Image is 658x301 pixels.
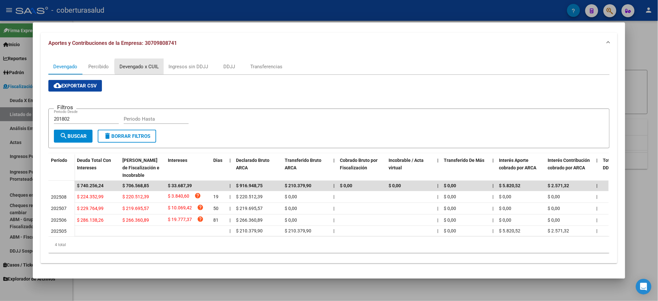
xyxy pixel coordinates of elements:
[77,183,104,188] span: $ 740.256,24
[492,228,493,233] span: |
[48,237,609,253] div: 4 total
[250,63,282,70] div: Transferencias
[285,206,297,211] span: $ 0,00
[600,153,649,182] datatable-header-cell: Total cobrado Sin DDJJ
[213,206,218,211] span: 50
[596,158,598,163] span: |
[213,194,218,199] span: 19
[389,158,424,170] span: Incobrable / Acta virtual
[54,82,61,89] mat-icon: cloud_download
[389,183,401,188] span: $ 0,00
[285,228,311,233] span: $ 210.379,90
[230,217,230,223] span: |
[120,153,165,182] datatable-header-cell: Deuda Bruta Neto de Fiscalización e Incobrable
[41,54,617,264] div: Aportes y Contribuciones de la Empresa: 30709808741
[230,206,230,211] span: |
[636,279,652,294] div: Open Intercom Messenger
[168,158,187,163] span: Intereses
[333,158,335,163] span: |
[333,183,335,188] span: |
[333,194,334,199] span: |
[548,217,560,223] span: $ 0,00
[444,217,456,223] span: $ 0,00
[386,153,435,182] datatable-header-cell: Incobrable / Acta virtual
[168,192,189,201] span: $ 3.840,60
[168,204,192,213] span: $ 10.069,42
[48,153,74,181] datatable-header-cell: Período
[236,194,263,199] span: $ 220.512,39
[499,158,536,170] span: Interés Aporte cobrado por ARCA
[48,80,102,92] button: Exportar CSV
[194,192,201,199] i: help
[122,183,149,188] span: $ 706.568,85
[197,204,204,211] i: help
[337,153,386,182] datatable-header-cell: Cobrado Bruto por Fiscalización
[285,158,321,170] span: Transferido Bruto ARCA
[230,228,230,233] span: |
[236,183,263,188] span: $ 916.948,75
[54,104,76,111] h3: Filtros
[333,228,334,233] span: |
[122,217,149,223] span: $ 266.360,89
[168,216,192,225] span: $ 19.777,37
[51,206,67,211] span: 202507
[548,158,590,170] span: Interés Contribución cobrado por ARCA
[548,194,560,199] span: $ 0,00
[51,158,67,163] span: Período
[499,206,511,211] span: $ 0,00
[77,158,111,170] span: Deuda Total Con Intereses
[492,158,494,163] span: |
[285,217,297,223] span: $ 0,00
[437,194,438,199] span: |
[104,132,111,140] mat-icon: delete
[437,217,438,223] span: |
[492,206,493,211] span: |
[53,63,77,70] div: Devengado
[119,63,159,70] div: Devengado x CUIL
[499,228,520,233] span: $ 5.820,52
[236,206,263,211] span: $ 219.695,57
[548,228,569,233] span: $ 2.571,32
[236,158,269,170] span: Declarado Bruto ARCA
[437,228,438,233] span: |
[98,130,156,143] button: Borrar Filtros
[596,217,597,223] span: |
[122,158,159,178] span: [PERSON_NAME] de Fiscalización e Incobrable
[227,153,233,182] datatable-header-cell: |
[60,132,68,140] mat-icon: search
[74,153,120,182] datatable-header-cell: Deuda Total Con Intereses
[233,153,282,182] datatable-header-cell: Declarado Bruto ARCA
[603,158,639,170] span: Total cobrado Sin DDJJ
[435,153,441,182] datatable-header-cell: |
[282,153,331,182] datatable-header-cell: Transferido Bruto ARCA
[499,217,511,223] span: $ 0,00
[596,206,597,211] span: |
[444,206,456,211] span: $ 0,00
[285,194,297,199] span: $ 0,00
[165,153,211,182] datatable-header-cell: Intereses
[213,217,218,223] span: 81
[104,133,150,139] span: Borrar Filtros
[340,158,378,170] span: Cobrado Bruto por Fiscalización
[596,228,597,233] span: |
[211,153,227,182] datatable-header-cell: Dias
[340,183,352,188] span: $ 0,00
[88,63,109,70] div: Percibido
[594,153,600,182] datatable-header-cell: |
[230,183,231,188] span: |
[444,228,456,233] span: $ 0,00
[490,153,496,182] datatable-header-cell: |
[168,183,192,188] span: $ 33.687,39
[492,217,493,223] span: |
[54,130,93,143] button: Buscar
[596,194,597,199] span: |
[441,153,490,182] datatable-header-cell: Transferido De Más
[60,133,87,139] span: Buscar
[492,183,494,188] span: |
[444,194,456,199] span: $ 0,00
[230,158,231,163] span: |
[77,206,104,211] span: $ 229.764,99
[333,206,334,211] span: |
[51,194,67,200] span: 202508
[223,63,235,70] div: DDJJ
